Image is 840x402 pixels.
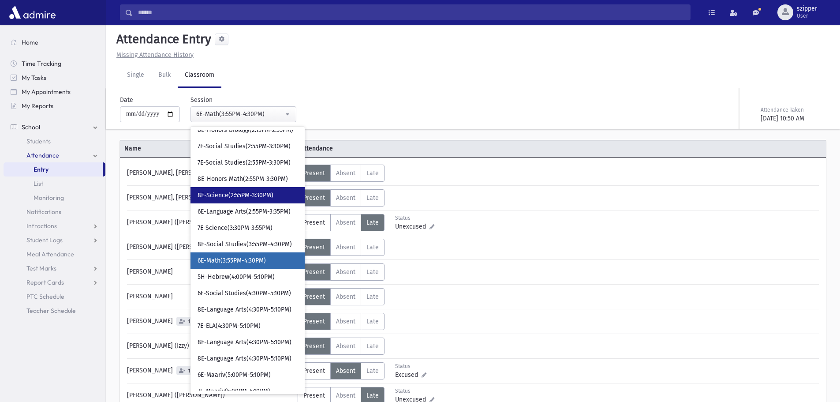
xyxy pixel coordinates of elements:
[303,342,325,350] span: Present
[395,362,434,370] div: Status
[123,362,298,379] div: [PERSON_NAME]
[123,338,298,355] div: [PERSON_NAME] (Izzy)
[336,342,355,350] span: Absent
[198,354,291,363] span: 8E-Language Arts(4:30PM-5:10PM)
[123,239,298,256] div: [PERSON_NAME] ([PERSON_NAME])
[4,148,105,162] a: Attendance
[123,288,298,305] div: [PERSON_NAME]
[26,137,51,145] span: Students
[366,342,379,350] span: Late
[336,367,355,375] span: Absent
[4,205,105,219] a: Notifications
[366,268,379,276] span: Late
[336,244,355,251] span: Absent
[187,368,192,374] span: 1
[761,106,824,114] div: Attendance Taken
[26,307,76,315] span: Teacher Schedule
[26,222,57,230] span: Infractions
[366,244,379,251] span: Late
[22,60,61,68] span: Time Tracking
[116,51,194,59] u: Missing Attendance History
[4,35,105,49] a: Home
[123,165,298,182] div: [PERSON_NAME], [PERSON_NAME] ([PERSON_NAME])
[366,392,379,399] span: Late
[303,318,325,325] span: Present
[4,275,105,289] a: Report Cards
[198,322,261,331] span: 7E-ELA(4:30PM-5:10PM)
[303,268,325,276] span: Present
[298,189,385,207] div: AttTypes
[4,304,105,318] a: Teacher Schedule
[4,162,103,177] a: Entry
[198,371,271,379] span: 6E-Maariv(5:00PM-5:10PM)
[26,236,63,244] span: Student Logs
[303,293,325,301] span: Present
[303,367,325,375] span: Present
[198,289,291,298] span: 6E-Social Studies(4:30PM-5:10PM)
[198,142,291,151] span: 7E-Social Studies(2:55PM-3:30PM)
[298,165,385,182] div: AttTypes
[366,169,379,177] span: Late
[336,169,355,177] span: Absent
[366,219,379,226] span: Late
[187,319,192,324] span: 1
[123,313,298,330] div: [PERSON_NAME]
[113,51,194,59] a: Missing Attendance History
[366,367,379,375] span: Late
[298,313,385,330] div: AttTypes
[123,189,298,207] div: [PERSON_NAME], [PERSON_NAME]
[366,194,379,202] span: Late
[4,289,105,304] a: PTC Schedule
[336,194,355,202] span: Absent
[298,338,385,355] div: AttTypes
[123,214,298,231] div: [PERSON_NAME] ([PERSON_NAME])
[34,194,64,202] span: Monitoring
[761,114,824,123] div: [DATE] 10:50 AM
[298,214,385,231] div: AttTypes
[395,222,429,231] span: Unexcused
[190,95,213,105] label: Session
[298,263,385,281] div: AttTypes
[7,4,58,21] img: AdmirePro
[336,318,355,325] span: Absent
[4,56,105,71] a: Time Tracking
[4,99,105,113] a: My Reports
[4,247,105,261] a: Meal Attendance
[198,273,275,282] span: 5H-Hebrew(4:00PM-5:10PM)
[26,264,56,272] span: Test Marks
[296,144,473,153] span: Attendance
[303,219,325,226] span: Present
[303,194,325,202] span: Present
[120,95,133,105] label: Date
[34,180,43,188] span: List
[395,387,434,395] div: Status
[22,74,46,82] span: My Tasks
[4,134,105,148] a: Students
[366,318,379,325] span: Late
[4,219,105,233] a: Infractions
[198,387,270,396] span: 7E-Maariv(5:00PM-5:10PM)
[26,151,59,159] span: Attendance
[198,158,291,167] span: 7E-Social Studies(2:55PM-3:30PM)
[198,224,273,233] span: 7E-Science(3:30PM-3:55PM)
[26,250,74,258] span: Meal Attendance
[336,392,355,399] span: Absent
[198,207,291,216] span: 6E-Language Arts(2:55PM-3:35PM)
[113,32,211,47] h5: Attendance Entry
[196,109,284,119] div: 6E-Math(3:55PM-4:30PM)
[133,4,690,20] input: Search
[797,12,817,19] span: User
[298,239,385,256] div: AttTypes
[303,392,325,399] span: Present
[366,293,379,301] span: Late
[4,177,105,191] a: List
[178,63,221,88] a: Classroom
[336,219,355,226] span: Absent
[4,120,105,134] a: School
[22,102,53,110] span: My Reports
[198,305,291,314] span: 8E-Language Arts(4:30PM-5:10PM)
[4,261,105,275] a: Test Marks
[26,293,64,301] span: PTC Schedule
[190,106,296,122] button: 6E-Math(3:55PM-4:30PM)
[26,278,64,286] span: Report Cards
